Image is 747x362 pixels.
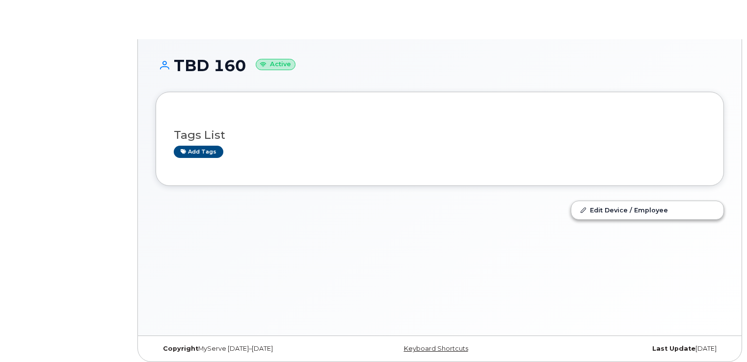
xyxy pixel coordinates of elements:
[534,345,724,353] div: [DATE]
[571,201,723,219] a: Edit Device / Employee
[156,345,345,353] div: MyServe [DATE]–[DATE]
[652,345,695,352] strong: Last Update
[174,129,706,141] h3: Tags List
[404,345,468,352] a: Keyboard Shortcuts
[256,59,295,70] small: Active
[174,146,223,158] a: Add tags
[163,345,198,352] strong: Copyright
[156,57,724,74] h1: TBD 160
